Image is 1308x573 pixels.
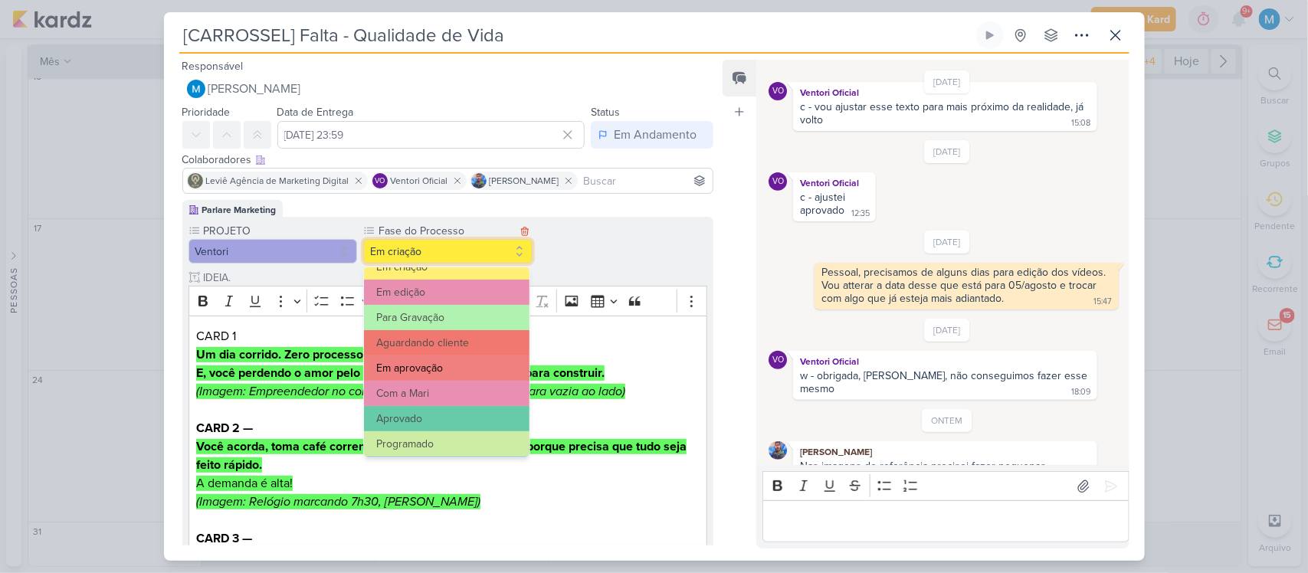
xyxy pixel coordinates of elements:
strong: CARD 2 — [196,421,253,436]
div: Editor toolbar [762,471,1129,501]
div: Em Andamento [614,126,697,144]
div: Ventori Oficial [769,351,787,369]
button: Em edição [364,280,529,305]
div: Ligar relógio [984,29,996,41]
input: Select a date [277,121,585,149]
mark: (Imagem: Empreendedor no computador, pilhas de papéis, xícara vazia ao lado) [196,384,625,399]
button: Programado [364,431,529,457]
div: 15:08 [1072,117,1091,129]
span: [PERSON_NAME] [208,80,301,98]
strong: CARD 3 — [196,531,252,546]
div: Vou atterar a data desse que está para 05/agosto e trocar com algo que já esteja mais adiantado. [821,279,1100,305]
div: c - vou ajustar esse texto para mais próximo da realidade, já volto [800,100,1087,126]
span: Leviê Agência de Marketing Digital [206,174,349,188]
div: Parlare Marketing [202,203,277,217]
button: Em criação [364,254,529,280]
span: Ventori Oficial [391,174,448,188]
strong: E, você perdendo o amor pelo que tanto sonhou e demorou para construir. [196,365,605,381]
mark: A demanda é alta! [196,476,293,491]
label: Fase do Processo [377,223,516,239]
p: VO [772,178,784,186]
input: Texto sem título [201,270,708,286]
div: Editor editing area: main [762,500,1129,542]
button: [PERSON_NAME] [182,75,714,103]
div: Ventori Oficial [796,175,873,191]
button: Em criação [363,239,533,264]
div: Nas imagens de referência precisei fazer pequenas alterações em relação ao foco no horário do rel... [800,460,1083,499]
div: 18:09 [1072,386,1091,398]
label: Data de Entrega [277,106,354,119]
div: Ventori Oficial [796,354,1093,369]
div: Editor toolbar [188,286,708,316]
img: Guilherme Savio [769,441,787,460]
div: Ventori Oficial [769,172,787,191]
input: Kard Sem Título [179,21,973,49]
div: aprovado [800,204,844,217]
div: w - obrigada, [PERSON_NAME], não conseguimos fazer esse mesmo [800,369,1090,395]
button: Aprovado [364,406,529,431]
button: Em aprovação [364,355,529,381]
div: 12:35 [851,208,870,220]
input: Buscar [581,172,710,190]
div: Ventori Oficial [372,173,388,188]
button: Para Gravação [364,305,529,330]
div: Ventori Oficial [796,85,1093,100]
img: Leviê Agência de Marketing Digital [188,173,203,188]
button: Finalizado [364,457,529,482]
div: [PERSON_NAME] [796,444,1093,460]
img: Guilherme Savio [471,173,487,188]
div: Pessoal, precisamos de alguns dias para edição dos vídeos. [821,266,1111,279]
strong: Um dia corrido. Zero processos. Zero vida fora do trabalho. [196,347,521,362]
h2: CARD 1 [196,327,699,345]
button: Aguardando cliente [364,330,529,355]
button: Em Andamento [591,121,713,149]
p: VO [772,87,784,96]
div: 15:47 [1094,296,1113,308]
button: Ventori [188,239,358,264]
label: Prioridade [182,106,231,119]
label: Status [591,106,620,119]
button: Com a Mari [364,381,529,406]
div: Ventori Oficial [769,82,787,100]
p: VO [772,356,784,365]
div: Colaboradores [182,152,714,168]
mark: (Imagem: Relógio marcando 7h30, [PERSON_NAME]) [196,494,480,509]
div: c - ajustei [800,191,869,204]
label: PROJETO [202,223,358,239]
img: MARIANA MIRANDA [187,80,205,98]
strong: Você acorda, toma café correndo (ou, às vezes, nem toma), porque precisa que tudo seja feito rápido. [196,439,687,473]
label: Responsável [182,60,244,73]
p: VO [375,178,385,185]
span: [PERSON_NAME] [490,174,559,188]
